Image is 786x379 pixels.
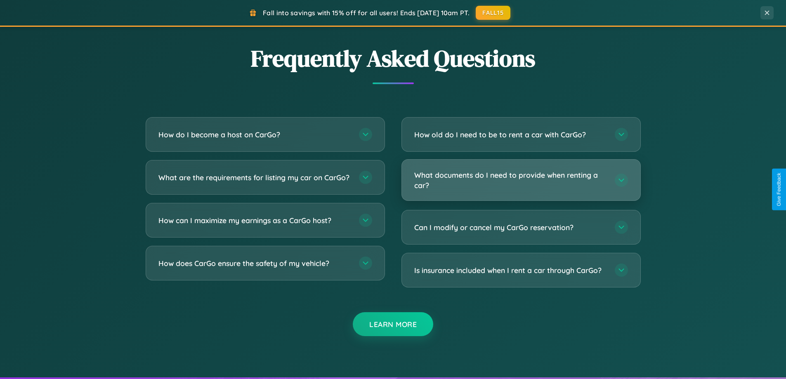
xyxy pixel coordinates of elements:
div: Give Feedback [776,173,782,206]
h3: How old do I need to be to rent a car with CarGo? [414,129,607,140]
span: Fall into savings with 15% off for all users! Ends [DATE] 10am PT. [263,9,470,17]
button: FALL15 [476,6,510,20]
h3: How do I become a host on CarGo? [158,129,351,140]
h3: How does CarGo ensure the safety of my vehicle? [158,258,351,268]
h2: Frequently Asked Questions [146,42,641,74]
button: Learn More [353,312,433,336]
h3: Can I modify or cancel my CarGo reservation? [414,222,607,233]
h3: Is insurance included when I rent a car through CarGo? [414,265,607,275]
h3: What are the requirements for listing my car on CarGo? [158,172,351,183]
h3: How can I maximize my earnings as a CarGo host? [158,215,351,226]
h3: What documents do I need to provide when renting a car? [414,170,607,190]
